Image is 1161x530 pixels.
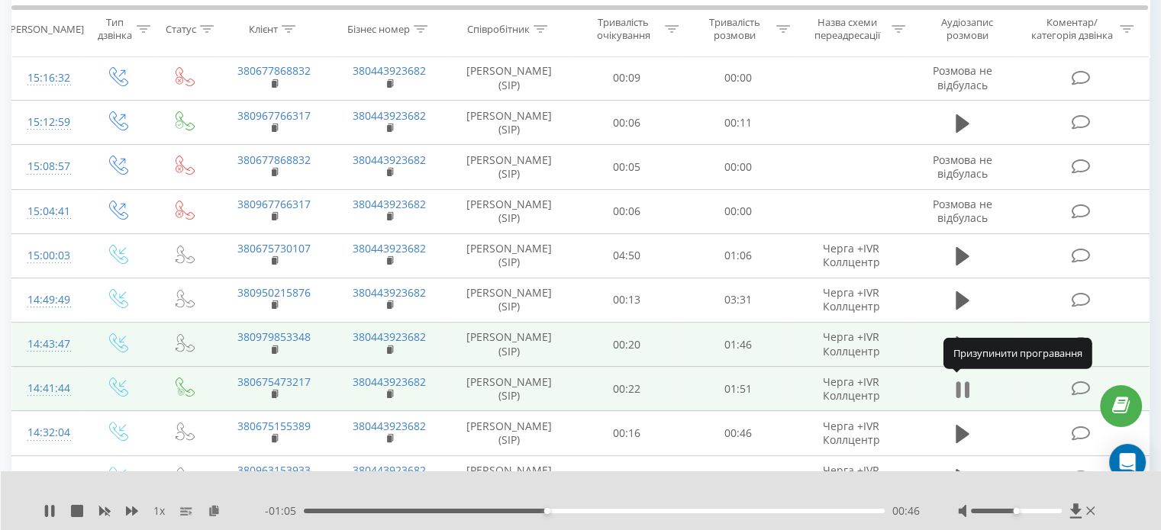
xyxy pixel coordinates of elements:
[467,22,530,35] div: Співробітник
[237,63,311,78] a: 380677868832
[1109,444,1146,480] div: Open Intercom Messenger
[572,189,682,233] td: 00:06
[353,329,426,344] a: 380443923682
[793,323,908,367] td: Черга +IVR Коллцентр
[27,329,68,359] div: 14:43:47
[447,189,572,233] td: [PERSON_NAME] (SIP)
[933,197,992,225] span: Розмова не відбулась
[353,108,426,123] a: 380443923682
[27,197,68,226] div: 15:04:41
[682,233,793,278] td: 01:06
[237,285,311,300] a: 380950215876
[793,455,908,499] td: Черга +IVR Коллцентр
[265,503,304,519] span: - 01:05
[353,463,426,477] a: 380443923682
[27,108,68,137] div: 15:12:59
[353,197,426,211] a: 380443923682
[572,411,682,455] td: 00:16
[353,241,426,255] a: 380443923682
[447,455,572,499] td: [PERSON_NAME] (SIP)
[353,374,426,389] a: 380443923682
[682,101,793,145] td: 00:11
[153,503,165,519] span: 1 x
[237,108,311,123] a: 380967766317
[27,418,68,448] div: 14:32:04
[447,56,572,100] td: [PERSON_NAME] (SIP)
[237,463,311,477] a: 380963153933
[237,153,311,167] a: 380677868832
[96,16,132,42] div: Тип дзвінка
[793,278,908,322] td: Черга +IVR Коллцентр
[353,419,426,433] a: 380443923682
[237,419,311,433] a: 380675155389
[682,367,793,411] td: 01:51
[7,22,84,35] div: [PERSON_NAME]
[27,374,68,403] div: 14:41:44
[943,338,1092,368] div: Призупинити програвання
[237,241,311,255] a: 380675730107
[933,153,992,181] span: Розмова не відбулась
[1013,508,1019,514] div: Accessibility label
[27,63,68,93] div: 15:16:32
[892,503,920,519] span: 00:46
[249,22,278,35] div: Клієнт
[447,323,572,367] td: [PERSON_NAME] (SIP)
[572,367,682,411] td: 00:22
[237,374,311,389] a: 380675473217
[353,63,426,78] a: 380443923682
[27,463,68,493] div: 14:27:10
[572,233,682,278] td: 04:50
[447,278,572,322] td: [PERSON_NAME] (SIP)
[544,508,550,514] div: Accessibility label
[682,145,793,189] td: 00:00
[572,101,682,145] td: 00:06
[27,241,68,271] div: 15:00:03
[682,323,793,367] td: 01:46
[682,278,793,322] td: 03:31
[237,197,311,211] a: 380967766317
[585,16,662,42] div: Тривалість очікування
[27,285,68,315] div: 14:49:49
[793,411,908,455] td: Черга +IVR Коллцентр
[447,411,572,455] td: [PERSON_NAME] (SIP)
[682,56,793,100] td: 00:00
[696,16,772,42] div: Тривалість розмови
[572,323,682,367] td: 00:20
[353,285,426,300] a: 380443923682
[572,56,682,100] td: 00:09
[237,329,311,344] a: 380979853348
[347,22,410,35] div: Бізнес номер
[447,145,572,189] td: [PERSON_NAME] (SIP)
[682,455,793,499] td: 01:19
[447,367,572,411] td: [PERSON_NAME] (SIP)
[353,153,426,167] a: 380443923682
[923,16,1012,42] div: Аудіозапис розмови
[793,367,908,411] td: Черга +IVR Коллцентр
[933,63,992,92] span: Розмова не відбулась
[1027,16,1116,42] div: Коментар/категорія дзвінка
[27,152,68,181] div: 15:08:57
[166,22,196,35] div: Статус
[808,16,888,42] div: Назва схеми переадресації
[447,101,572,145] td: [PERSON_NAME] (SIP)
[572,145,682,189] td: 00:05
[682,411,793,455] td: 00:46
[682,189,793,233] td: 00:00
[447,233,572,278] td: [PERSON_NAME] (SIP)
[793,233,908,278] td: Черга +IVR Коллцентр
[572,278,682,322] td: 00:13
[572,455,682,499] td: 00:32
